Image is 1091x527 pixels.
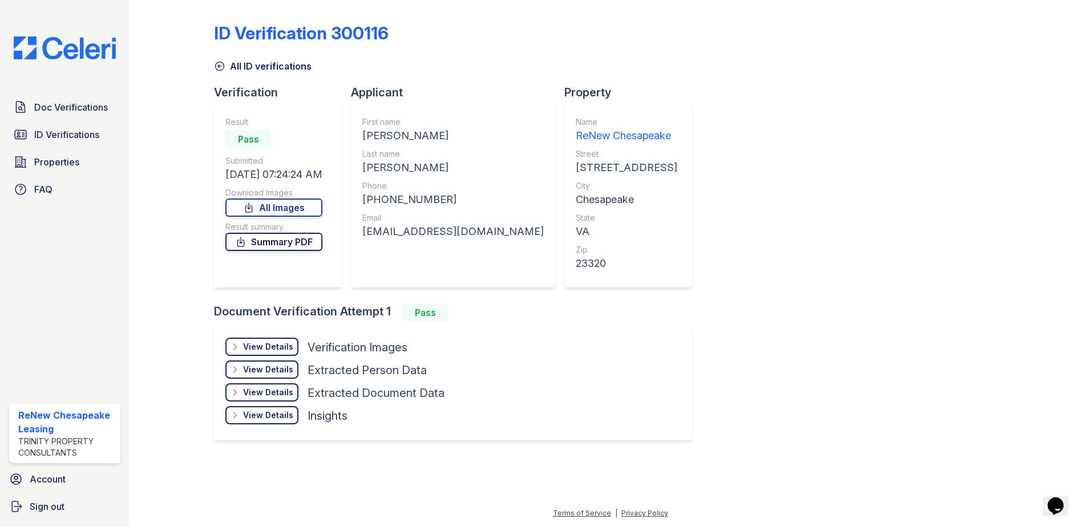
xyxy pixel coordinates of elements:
div: Extracted Person Data [308,362,427,378]
div: Trinity Property Consultants [18,436,116,459]
div: ReNew Chesapeake Leasing [18,408,116,436]
a: Account [5,468,125,490]
div: Verification Images [308,339,407,355]
a: All ID verifications [214,59,312,73]
div: First name [362,116,544,128]
div: Street [576,148,677,160]
div: State [576,212,677,224]
div: Pass [402,303,448,322]
div: ID Verification 300116 [214,23,389,43]
div: [PERSON_NAME] [362,160,544,176]
div: Insights [308,408,347,424]
div: [STREET_ADDRESS] [576,160,677,176]
div: View Details [243,341,293,352]
iframe: chat widget [1043,481,1080,516]
div: Chesapeake [576,192,677,208]
div: Applicant [351,84,564,100]
a: Name ReNew Chesapeake [576,116,677,144]
div: Submitted [225,155,322,167]
div: Phone [362,180,544,192]
div: City [576,180,677,192]
div: View Details [243,410,293,421]
span: Doc Verifications [34,100,108,114]
span: Properties [34,155,79,169]
div: Download Images [225,187,322,198]
div: Document Verification Attempt 1 [214,303,701,322]
a: Terms of Service [553,509,611,517]
a: FAQ [9,178,120,201]
a: Doc Verifications [9,96,120,119]
a: Sign out [5,495,125,518]
div: Verification [214,84,351,100]
div: Result [225,116,322,128]
div: | [615,509,617,517]
div: Zip [576,244,677,256]
span: ID Verifications [34,128,99,141]
div: View Details [243,364,293,375]
div: [DATE] 07:24:24 AM [225,167,322,183]
div: Property [564,84,701,100]
div: ReNew Chesapeake [576,128,677,144]
span: FAQ [34,183,52,196]
div: Pass [225,130,271,148]
a: ID Verifications [9,123,120,146]
div: View Details [243,387,293,398]
div: Email [362,212,544,224]
div: VA [576,224,677,240]
img: CE_Logo_Blue-a8612792a0a2168367f1c8372b55b34899dd931a85d93a1a3d3e32e68fde9ad4.png [5,37,125,59]
span: Sign out [30,500,64,513]
div: Result summary [225,221,322,233]
div: [PERSON_NAME] [362,128,544,144]
span: Account [30,472,66,486]
a: Privacy Policy [621,509,668,517]
div: [EMAIL_ADDRESS][DOMAIN_NAME] [362,224,544,240]
div: Name [576,116,677,128]
div: Extracted Document Data [308,385,445,401]
div: [PHONE_NUMBER] [362,192,544,208]
a: Summary PDF [225,233,322,251]
a: All Images [225,198,322,217]
div: 23320 [576,256,677,271]
a: Properties [9,151,120,173]
div: Last name [362,148,544,160]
